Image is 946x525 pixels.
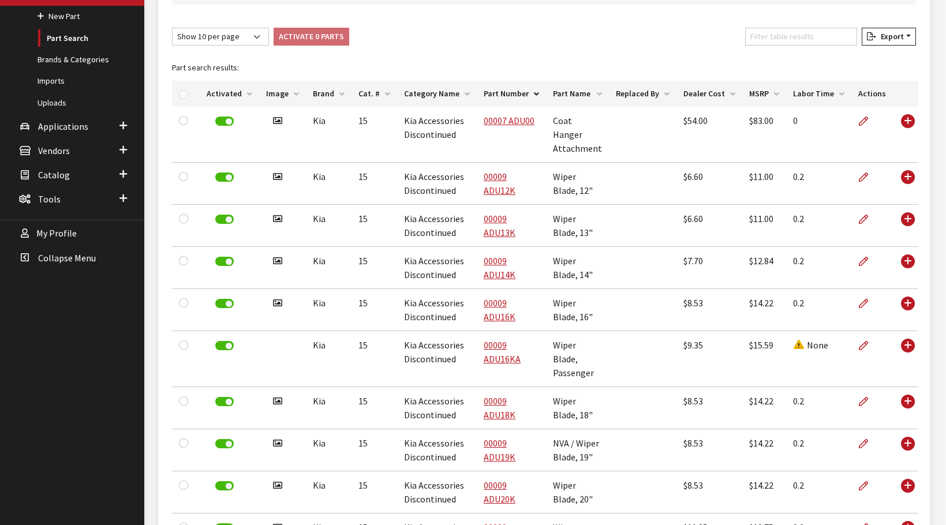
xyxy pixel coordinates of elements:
th: Replaced By: activate to sort column ascending [609,81,676,107]
td: Kia Accessories Discontinued [397,247,477,289]
td: $15.59 [742,331,786,387]
td: $8.53 [676,289,742,331]
span: None [793,339,828,351]
td: $14.22 [742,387,786,429]
td: $6.60 [676,205,742,247]
a: 00009 ADU18K [484,395,515,421]
input: Filter table results [745,28,857,46]
td: 0.2 [786,429,851,471]
th: Category Name: activate to sort column ascending [397,81,477,107]
td: 15 [352,471,397,513]
span: Applications [38,121,88,132]
td: 15 [352,387,397,429]
th: MSRP: activate to sort column ascending [742,81,786,107]
td: $6.60 [676,163,742,205]
label: Deactivate Part [215,299,234,308]
span: My Profile [36,228,77,239]
th: Image: activate to sort column ascending [259,81,306,107]
a: 00007 ADU00 [484,115,534,126]
i: Has image [273,117,282,126]
td: Use Enter key to show more/less [893,471,918,513]
td: Kia [306,429,352,471]
a: 00009 ADU20K [484,479,515,505]
a: Edit Part [858,289,878,318]
td: $8.53 [676,429,742,471]
a: Edit Part [858,429,878,458]
th: Brand: activate to sort column ascending [306,81,352,107]
th: Activated: activate to sort column ascending [200,81,259,107]
td: Kia [306,471,352,513]
a: Edit Part [858,471,878,500]
td: 15 [352,247,397,289]
button: Export [862,28,916,46]
td: $14.22 [742,429,786,471]
th: Dealer Cost: activate to sort column ascending [676,81,742,107]
td: Use Enter key to show more/less [893,163,918,205]
td: Wiper Blade, 20" [546,471,609,513]
a: Edit Part [858,387,878,416]
td: Kia Accessories Discontinued [397,429,477,471]
td: Wiper Blade, 18" [546,387,609,429]
td: Wiper Blade, Passenger [546,331,609,387]
label: Deactivate Part [215,481,234,490]
label: Deactivate Part [215,257,234,266]
span: Vendors [38,145,70,156]
td: Kia Accessories Discontinued [397,205,477,247]
label: Deactivate Part [215,341,234,350]
td: 15 [352,289,397,331]
td: Kia [306,289,352,331]
label: Deactivate Part [215,397,234,406]
a: Edit Part [858,163,878,192]
td: 0.2 [786,205,851,247]
span: Export [876,31,904,42]
td: $14.22 [742,289,786,331]
td: $8.53 [676,387,742,429]
td: Wiper Blade, 12" [546,163,609,205]
td: Use Enter key to show more/less [893,289,918,331]
i: Has image [273,299,282,308]
td: Kia Accessories Discontinued [397,289,477,331]
td: Wiper Blade, 13" [546,205,609,247]
td: Kia [306,107,352,163]
label: Deactivate Part [215,117,234,126]
i: Has image [273,215,282,224]
td: Kia [306,387,352,429]
td: 15 [352,205,397,247]
td: Kia [306,331,352,387]
span: Tools [38,193,61,205]
td: 0.2 [786,247,851,289]
i: Has image [273,172,282,182]
td: $14.22 [742,471,786,513]
td: $7.70 [676,247,742,289]
td: Kia Accessories Discontinued [397,387,477,429]
td: Kia [306,205,352,247]
td: 15 [352,331,397,387]
i: Has image [273,439,282,448]
td: 0.2 [786,163,851,205]
a: 00009 ADU13K [484,213,515,238]
i: Has image [273,257,282,266]
td: Use Enter key to show more/less [893,107,918,163]
td: Kia Accessories Discontinued [397,471,477,513]
a: Edit Part [858,205,878,234]
td: Kia [306,163,352,205]
td: $11.00 [742,205,786,247]
label: Deactivate Part [215,172,234,182]
th: Cat. #: activate to sort column ascending [352,81,397,107]
span: Catalog [38,169,70,181]
a: 00009 ADU16KA [484,339,521,365]
i: Has image [273,481,282,490]
td: NVA / Wiper Blade, 19" [546,429,609,471]
td: Kia Accessories Discontinued [397,331,477,387]
label: Deactivate Part [215,215,234,224]
td: Kia Accessories Discontinued [397,163,477,205]
a: 00009 ADU12K [484,171,515,196]
i: Has image [273,397,282,406]
th: Part Name: activate to sort column ascending [546,81,609,107]
td: 15 [352,107,397,163]
td: 0 [786,107,851,163]
th: Labor Time: activate to sort column ascending [786,81,851,107]
td: Coat Hanger Attachment [546,107,609,163]
td: $12.84 [742,247,786,289]
td: Use Enter key to show more/less [893,205,918,247]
